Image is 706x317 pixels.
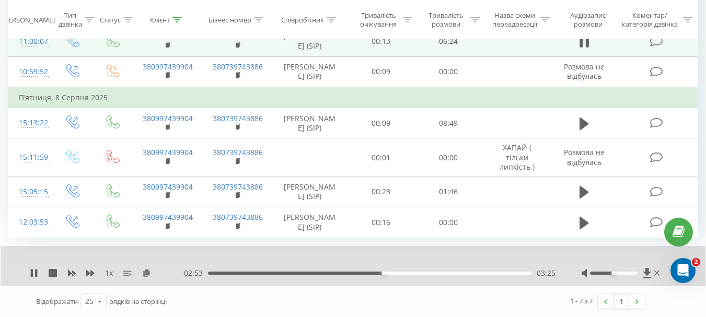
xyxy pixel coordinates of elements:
[272,108,348,138] td: [PERSON_NAME] (SIP)
[2,15,55,24] div: [PERSON_NAME]
[348,56,415,87] td: 00:09
[348,138,415,177] td: 00:01
[36,297,78,306] span: Відображати
[415,56,482,87] td: 00:00
[213,62,263,72] a: 380739743886
[181,268,208,278] span: - 02:53
[564,62,605,81] span: Розмова не відбулась
[357,11,400,29] div: Тривалість очікування
[562,11,615,29] div: Аудіозапис розмови
[59,11,82,29] div: Тип дзвінка
[272,177,348,207] td: [PERSON_NAME] (SIP)
[209,15,251,24] div: Бізнес номер
[381,271,386,275] div: Accessibility label
[19,113,41,133] div: 15:13:22
[143,212,193,222] a: 380997439904
[348,26,415,56] td: 00:13
[348,207,415,238] td: 00:16
[85,296,94,307] div: 25
[348,108,415,138] td: 00:09
[100,15,121,24] div: Статус
[213,212,263,222] a: 380739743886
[619,11,680,29] div: Коментар/категорія дзвінка
[19,182,41,202] div: 15:05:15
[19,147,41,168] div: 15:11:59
[143,182,193,192] a: 380997439904
[109,297,167,306] span: рядків на сторінці
[213,113,263,123] a: 380739743886
[415,177,482,207] td: 01:46
[564,147,605,167] span: Розмова не відбулась
[213,31,263,41] a: 380739743886
[19,31,41,52] div: 11:00:07
[415,207,482,238] td: 00:00
[670,258,696,283] iframe: Intercom live chat
[482,138,552,177] td: ХАПАЙ ( тільки липкість )
[150,15,170,24] div: Клієнт
[19,62,41,82] div: 10:59:52
[272,207,348,238] td: [PERSON_NAME] (SIP)
[492,11,538,29] div: Назва схеми переадресації
[213,182,263,192] a: 380739743886
[143,113,193,123] a: 380997439904
[143,62,193,72] a: 380997439904
[348,177,415,207] td: 00:23
[105,268,113,278] span: 1 x
[614,294,629,309] a: 1
[281,15,324,24] div: Співробітник
[611,271,616,275] div: Accessibility label
[415,138,482,177] td: 00:00
[415,26,482,56] td: 06:24
[8,87,698,108] td: П’ятниця, 8 Серпня 2025
[213,147,263,157] a: 380739743886
[143,147,193,157] a: 380997439904
[272,26,348,56] td: [PERSON_NAME] (SIP)
[415,108,482,138] td: 08:49
[692,258,700,266] span: 2
[19,212,41,232] div: 12:03:53
[424,11,468,29] div: Тривалість розмови
[143,31,193,41] a: 380997439904
[537,268,555,278] span: 03:25
[272,56,348,87] td: [PERSON_NAME] (SIP)
[570,296,593,306] div: 1 - 7 з 7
